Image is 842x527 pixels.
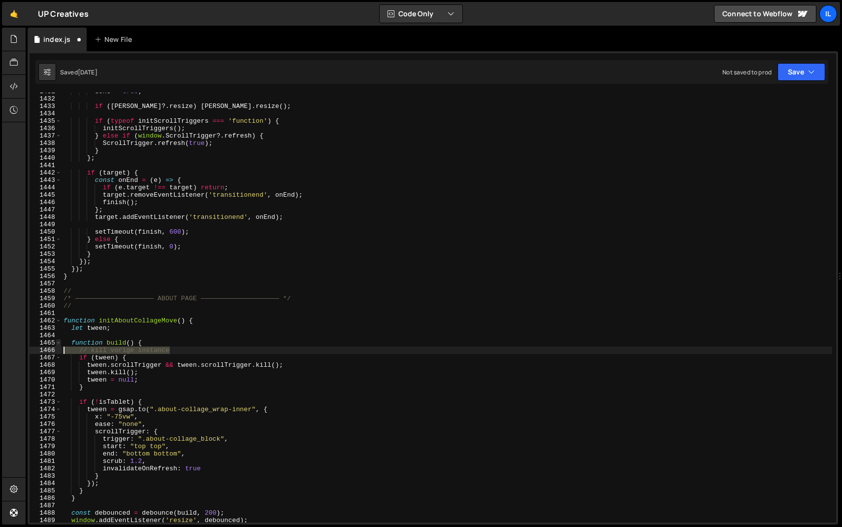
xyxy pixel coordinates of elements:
[30,317,62,324] div: 1462
[30,354,62,361] div: 1467
[30,435,62,443] div: 1478
[30,228,62,236] div: 1450
[30,502,62,509] div: 1487
[30,265,62,273] div: 1455
[30,310,62,317] div: 1461
[30,125,62,132] div: 1436
[30,450,62,457] div: 1480
[30,95,62,103] div: 1432
[43,35,70,44] div: index.js
[30,509,62,517] div: 1488
[30,273,62,280] div: 1456
[30,376,62,384] div: 1470
[30,384,62,391] div: 1471
[30,147,62,154] div: 1439
[30,465,62,472] div: 1482
[30,103,62,110] div: 1433
[30,169,62,176] div: 1442
[2,2,26,26] a: 🤙
[30,287,62,295] div: 1458
[30,162,62,169] div: 1441
[30,191,62,199] div: 1445
[30,250,62,258] div: 1453
[30,324,62,332] div: 1463
[30,117,62,125] div: 1435
[30,421,62,428] div: 1476
[30,295,62,302] div: 1459
[30,472,62,480] div: 1483
[30,199,62,206] div: 1446
[30,398,62,406] div: 1473
[30,213,62,221] div: 1448
[30,480,62,487] div: 1484
[30,140,62,147] div: 1438
[60,68,97,76] div: Saved
[30,443,62,450] div: 1479
[30,428,62,435] div: 1477
[30,236,62,243] div: 1451
[30,110,62,117] div: 1434
[30,206,62,213] div: 1447
[30,332,62,339] div: 1464
[30,517,62,524] div: 1489
[78,68,97,76] div: [DATE]
[30,221,62,228] div: 1449
[30,487,62,494] div: 1485
[30,184,62,191] div: 1444
[95,35,136,44] div: New File
[722,68,772,76] div: Not saved to prod
[30,494,62,502] div: 1486
[777,63,825,81] button: Save
[714,5,816,23] a: Connect to Webflow
[380,5,462,23] button: Code Only
[30,361,62,369] div: 1468
[38,8,89,20] div: UP Creatives
[30,457,62,465] div: 1481
[30,302,62,310] div: 1460
[30,347,62,354] div: 1466
[819,5,837,23] a: Il
[30,406,62,413] div: 1474
[30,176,62,184] div: 1443
[30,258,62,265] div: 1454
[30,369,62,376] div: 1469
[30,243,62,250] div: 1452
[30,154,62,162] div: 1440
[30,391,62,398] div: 1472
[30,280,62,287] div: 1457
[30,413,62,421] div: 1475
[30,339,62,347] div: 1465
[30,132,62,140] div: 1437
